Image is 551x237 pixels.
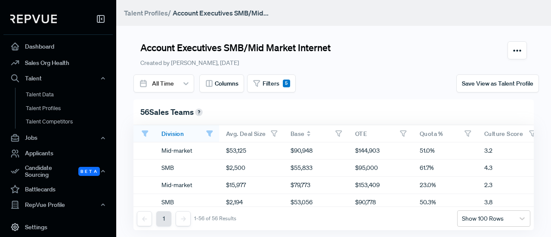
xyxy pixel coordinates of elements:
[291,181,310,190] span: $79,773
[137,211,236,226] nav: pagination
[355,130,367,138] span: OTE
[355,181,380,190] span: $153,409
[219,125,284,142] div: Toggle SortBy
[226,198,243,207] span: $2,194
[226,146,246,155] span: $53,125
[283,80,290,87] div: 5
[413,177,477,194] div: 23.0%
[413,194,477,211] div: 50.3%
[124,9,168,17] span: Talent Profiles
[413,160,477,177] div: 61.7%
[15,88,124,102] a: Talent Data
[155,160,219,177] div: SMB
[140,41,331,54] h3: Account Executives SMB/Mid Market Internet
[155,125,219,142] div: Toggle SortBy
[194,215,236,222] div: 1-56 of 56 Results
[291,198,313,207] span: $53,056
[456,74,539,92] button: Save View as Talent Profile
[355,198,376,207] span: $90,778
[3,181,113,197] a: Battlecards
[484,130,523,138] span: Culture Score
[247,74,296,92] button: Filters5
[176,211,191,226] button: Next
[3,197,113,212] button: RepVue Profile
[3,219,113,235] a: Settings
[226,130,266,138] span: Avg. Deal Size
[3,55,113,71] a: Sales Org Health
[291,130,305,138] span: Base
[215,79,238,88] span: Columns
[226,163,245,172] span: $2,500
[156,211,171,226] button: 1
[155,194,219,211] div: SMB
[137,211,152,226] button: Previous
[284,125,348,142] div: Toggle SortBy
[78,167,100,176] span: Beta
[355,163,378,172] span: $95,000
[15,115,124,129] a: Talent Competitors
[133,99,534,125] div: 56 Sales Teams
[155,177,219,194] div: Mid-market
[477,125,542,142] div: Toggle SortBy
[168,9,171,17] span: /
[263,79,279,88] span: Filters
[15,102,124,115] a: Talent Profiles
[355,146,380,155] span: $144,903
[10,15,57,23] img: RepVue
[477,142,542,160] div: 3.2
[199,74,244,92] button: Columns
[226,181,246,190] span: $15,977
[3,38,113,55] a: Dashboard
[3,71,113,86] button: Talent
[420,130,443,138] span: Quota %
[477,194,542,211] div: 3.8
[413,142,477,160] div: 51.0%
[161,130,184,138] span: Division
[291,163,313,172] span: $55,833
[140,59,239,67] span: Created by [PERSON_NAME], [DATE]
[3,162,113,182] div: Candidate Sourcing
[3,162,113,182] button: Candidate Sourcing Beta
[155,142,219,160] div: Mid-market
[413,125,477,142] div: Toggle SortBy
[462,80,533,87] span: Save View as Talent Profile
[3,131,113,145] button: Jobs
[348,125,413,142] div: Toggle SortBy
[477,160,542,177] div: 4.3
[291,146,313,155] span: $90,948
[3,145,113,162] a: Applicants
[173,9,269,17] strong: Account Executives SMB/Mid...
[477,177,542,194] div: 2.3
